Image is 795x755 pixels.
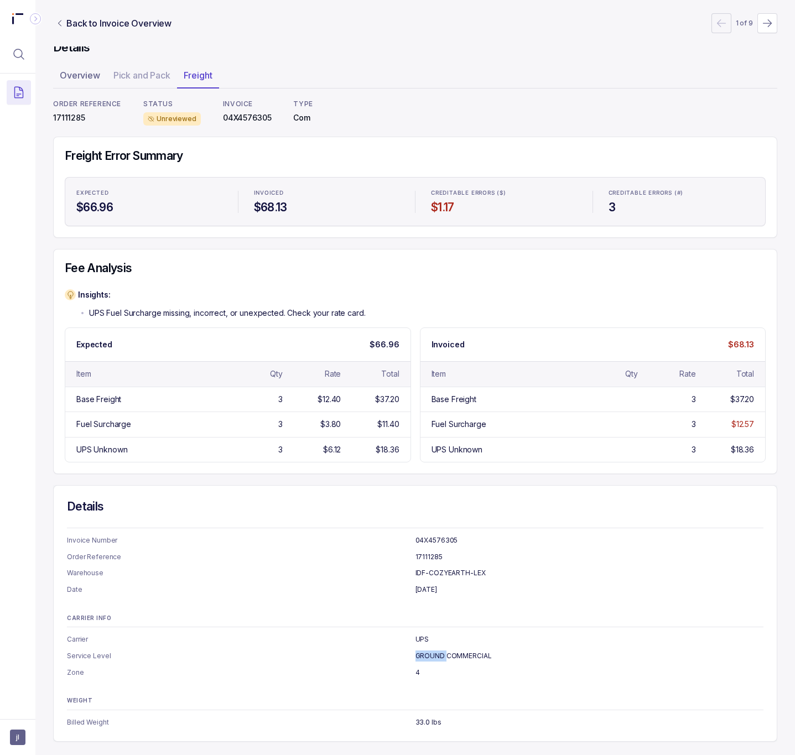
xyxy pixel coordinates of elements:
[415,667,764,678] p: 4
[415,551,764,563] p: 17111285
[415,634,764,645] p: UPS
[247,182,407,222] li: Statistic Invoiced
[318,394,341,405] div: $12.40
[60,69,100,82] p: Overview
[432,339,465,350] p: Invoiced
[67,717,763,728] ul: Information Summary
[692,394,696,405] div: 3
[293,112,313,123] p: Com
[76,190,108,196] p: Expected
[692,444,696,455] div: 3
[53,17,174,30] a: Link Back to Invoice Overview
[730,394,754,405] div: $37.20
[381,368,399,379] div: Total
[76,339,112,350] p: Expected
[415,650,764,662] p: GROUND COMMERCIAL
[67,584,415,595] p: Date
[736,368,754,379] div: Total
[223,112,272,123] p: 04X4576305
[415,584,764,595] p: [DATE]
[76,444,127,455] div: UPS Unknown
[223,100,272,108] p: INVOICE
[53,66,777,88] ul: Tab Group
[278,444,283,455] div: 3
[67,535,415,546] p: Invoice Number
[184,69,212,82] p: Freight
[67,634,415,645] p: Carrier
[415,535,764,546] p: 04X4576305
[728,339,754,350] p: $68.13
[375,394,399,405] div: $37.20
[415,567,764,579] p: IDF-COZYEARTH-LEX
[757,13,777,33] button: Next Page
[53,40,777,55] h4: Details
[67,567,415,579] p: Warehouse
[76,200,222,215] h4: $66.96
[731,419,754,430] div: $12.57
[29,12,42,25] div: Collapse Icon
[177,66,219,88] li: Tab Freight
[424,182,584,222] li: Statistic Creditable Errors ($)
[143,112,201,126] div: Unreviewed
[431,190,506,196] p: Creditable Errors ($)
[415,717,764,728] p: 33.0 lbs
[254,200,400,215] h4: $68.13
[67,667,415,678] p: Zone
[76,419,131,430] div: Fuel Surcharge
[67,650,415,662] p: Service Level
[67,615,763,622] p: CARRIER INFO
[370,339,399,350] p: $66.96
[325,368,341,379] div: Rate
[66,17,172,30] p: Back to Invoice Overview
[320,419,341,430] div: $3.80
[78,289,366,300] p: Insights:
[7,80,31,105] button: Menu Icon Button DocumentTextIcon
[679,368,695,379] div: Rate
[67,535,763,595] ul: Information Summary
[10,730,25,745] button: User initials
[293,100,313,108] p: TYPE
[67,634,763,678] ul: Information Summary
[67,697,763,704] p: WEIGHT
[67,551,415,563] p: Order Reference
[53,100,121,108] p: ORDER REFERENCE
[76,368,91,379] div: Item
[67,717,415,728] p: Billed Weight
[53,66,107,88] li: Tab Overview
[53,112,121,123] p: 17111285
[432,368,446,379] div: Item
[65,148,766,164] h4: Freight Error Summary
[609,190,684,196] p: Creditable Errors (#)
[278,394,283,405] div: 3
[736,18,753,29] p: 1 of 9
[65,261,766,276] h4: Fee Analysis
[254,190,284,196] p: Invoiced
[731,444,754,455] div: $18.36
[377,419,399,430] div: $11.40
[376,444,399,455] div: $18.36
[143,100,201,108] p: STATUS
[67,499,763,514] h4: Details
[89,308,366,319] p: UPS Fuel Surcharge missing, incorrect, or unexpected. Check your rate card.
[625,368,638,379] div: Qty
[692,419,696,430] div: 3
[431,200,577,215] h4: $1.17
[7,42,31,66] button: Menu Icon Button MagnifyingGlassIcon
[323,444,341,455] div: $6.12
[270,368,283,379] div: Qty
[65,177,766,227] ul: Statistic Highlights
[432,444,482,455] div: UPS Unknown
[432,419,486,430] div: Fuel Surcharge
[432,394,476,405] div: Base Freight
[70,182,229,222] li: Statistic Expected
[278,419,283,430] div: 3
[609,200,755,215] h4: 3
[602,182,761,222] li: Statistic Creditable Errors (#)
[76,394,121,405] div: Base Freight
